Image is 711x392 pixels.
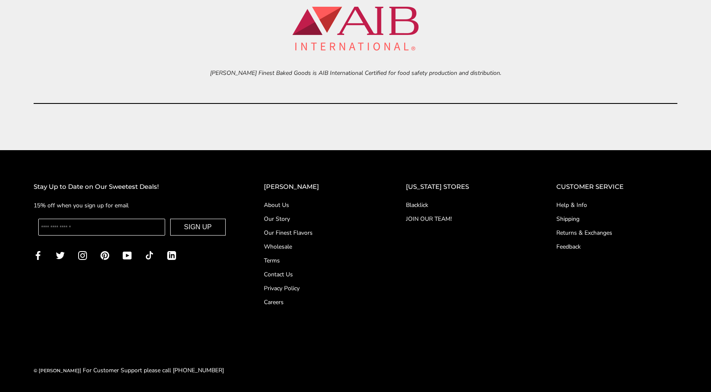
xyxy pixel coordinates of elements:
a: JOIN OUR TEAM! [406,215,523,223]
a: YouTube [123,250,132,260]
a: Twitter [56,250,65,260]
a: Terms [264,256,373,265]
a: Wholesale [264,242,373,251]
a: Help & Info [556,201,677,209]
a: Our Finest Flavors [264,228,373,237]
div: | For Customer Support please call [PHONE_NUMBER] [34,366,224,375]
p: 15% off when you sign up for email [34,201,230,210]
a: Careers [264,298,373,307]
a: Pinterest [100,250,109,260]
a: Our Story [264,215,373,223]
a: Blacklick [406,201,523,209]
a: LinkedIn [167,250,176,260]
a: Privacy Policy [264,284,373,293]
input: Enter your email [38,219,165,236]
a: Contact Us [264,270,373,279]
h2: [US_STATE] STORES [406,182,523,192]
a: About Us [264,201,373,209]
a: Shipping [556,215,677,223]
h2: CUSTOMER SERVICE [556,182,677,192]
h2: [PERSON_NAME] [264,182,373,192]
a: Instagram [78,250,87,260]
h2: Stay Up to Date on Our Sweetest Deals! [34,182,230,192]
a: TikTok [145,250,154,260]
i: [PERSON_NAME] Finest Baked Goods is AIB International Certified for food safety production and di... [210,69,501,77]
a: Facebook [34,250,42,260]
button: SIGN UP [170,219,226,236]
img: aib-logo.webp [292,7,419,50]
a: Returns & Exchanges [556,228,677,237]
a: Feedback [556,242,677,251]
a: © [PERSON_NAME] [34,368,79,373]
